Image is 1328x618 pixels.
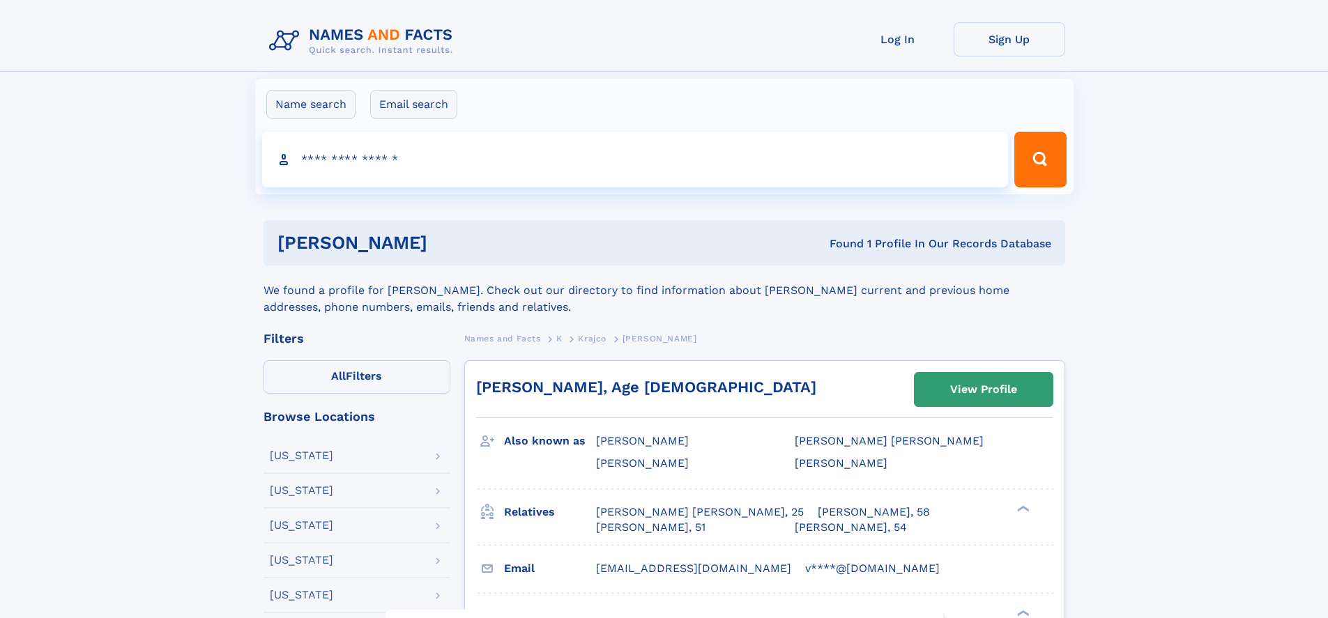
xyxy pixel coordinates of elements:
a: [PERSON_NAME], 51 [596,520,705,535]
div: ❯ [1014,608,1030,617]
a: Log In [842,22,954,56]
h3: Also known as [504,429,596,453]
div: [US_STATE] [270,520,333,531]
span: K [556,334,563,343]
span: [PERSON_NAME] [PERSON_NAME] [795,434,984,447]
div: [US_STATE] [270,589,333,601]
div: We found a profile for [PERSON_NAME]. Check out our directory to find information about [PERSON_N... [264,265,1065,316]
div: Browse Locations [264,410,450,423]
a: [PERSON_NAME], 54 [795,520,907,535]
button: Search Button [1014,132,1066,187]
h3: Relatives [504,500,596,524]
a: Names and Facts [464,330,541,347]
span: [PERSON_NAME] [623,334,697,343]
h3: Email [504,557,596,580]
div: Found 1 Profile In Our Records Database [628,236,1051,252]
span: [PERSON_NAME] [795,456,887,470]
div: View Profile [950,373,1017,405]
span: [EMAIL_ADDRESS][DOMAIN_NAME] [596,562,791,575]
span: [PERSON_NAME] [596,434,689,447]
a: [PERSON_NAME] [PERSON_NAME], 25 [596,504,804,520]
div: [US_STATE] [270,555,333,566]
span: [PERSON_NAME] [596,456,689,470]
span: All [331,369,346,383]
div: [US_STATE] [270,450,333,461]
label: Name search [266,90,356,119]
div: [US_STATE] [270,485,333,496]
div: ❯ [1014,504,1030,513]
img: Logo Names and Facts [264,22,464,60]
label: Email search [370,90,457,119]
div: Filters [264,332,450,345]
label: Filters [264,360,450,394]
a: View Profile [915,373,1053,406]
h1: [PERSON_NAME] [277,234,629,252]
input: search input [262,132,1009,187]
a: Sign Up [954,22,1065,56]
a: [PERSON_NAME], Age [DEMOGRAPHIC_DATA] [476,378,816,396]
a: K [556,330,563,347]
a: Krajco [578,330,606,347]
a: [PERSON_NAME], 58 [818,504,930,520]
span: Krajco [578,334,606,343]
